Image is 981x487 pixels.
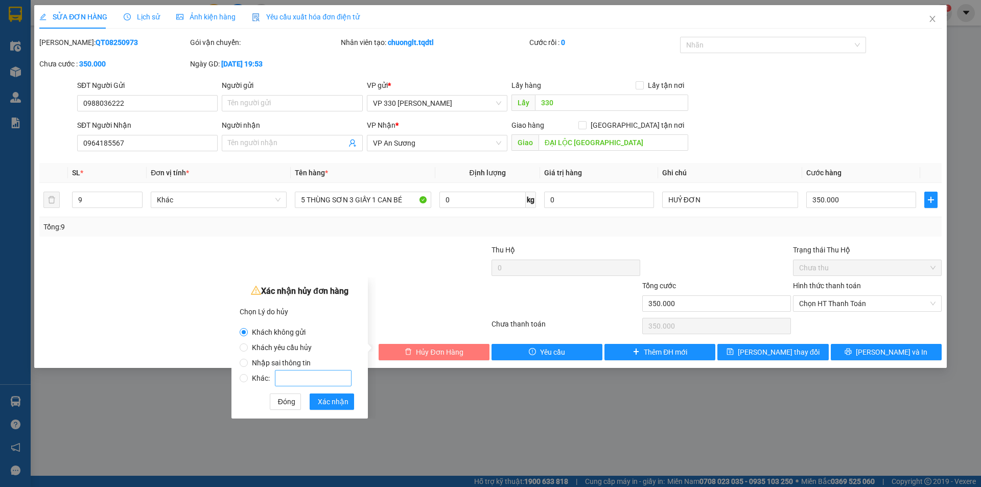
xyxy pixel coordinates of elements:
span: Yêu cầu xuất hóa đơn điện tử [252,13,360,21]
button: Close [918,5,947,34]
span: Ảnh kiện hàng [176,13,236,21]
span: SỬA ĐƠN HÀNG [39,13,107,21]
span: warning [251,285,261,295]
button: delete [43,192,60,208]
div: Cước rồi : [529,37,678,48]
span: Khách yêu cầu hủy [248,343,316,352]
span: edit [39,13,46,20]
span: Đóng [278,396,295,407]
span: printer [845,348,852,356]
div: SĐT Người Nhận [77,120,218,131]
span: plus [633,348,640,356]
b: QT08250973 [96,38,138,47]
span: delete [405,348,412,356]
span: Chọn HT Thanh Toán [799,296,936,311]
span: Yêu cầu [540,346,565,358]
span: VP 330 Lê Duẫn [373,96,501,111]
input: Dọc đường [535,95,688,111]
span: Thêm ĐH mới [644,346,687,358]
div: Ngày GD: [190,58,339,69]
img: icon [252,13,260,21]
button: deleteHủy Đơn Hàng [379,344,489,360]
b: chuonglt.tqdtl [388,38,434,47]
th: Ghi chú [658,163,802,183]
div: Tổng: 9 [43,221,379,233]
span: Đơn vị tính [151,169,189,177]
span: Khác [157,192,281,207]
span: Định lượng [470,169,506,177]
button: Đóng [270,393,301,410]
span: save [727,348,734,356]
button: plusThêm ĐH mới [604,344,715,360]
span: Tên hàng [295,169,328,177]
span: Tổng cước [642,282,676,290]
div: Trạng thái Thu Hộ [793,244,942,256]
div: Gói vận chuyển: [190,37,339,48]
span: Lịch sử [124,13,160,21]
input: Ghi Chú [662,192,798,208]
div: VP gửi [367,80,507,91]
button: plus [924,192,938,208]
span: Lấy hàng [511,81,541,89]
span: [PERSON_NAME] thay đổi [738,346,820,358]
span: Lấy tận nơi [644,80,688,91]
div: Người gửi [222,80,362,91]
span: Giao hàng [511,121,544,129]
span: Nhập sai thông tin [248,359,315,367]
input: VD: Bàn, Ghế [295,192,431,208]
span: Thu Hộ [492,246,515,254]
span: Khác: [248,374,356,382]
input: Dọc đường [539,134,688,151]
button: save[PERSON_NAME] thay đổi [717,344,828,360]
b: [DATE] 19:53 [221,60,263,68]
div: Chưa cước : [39,58,188,69]
div: SĐT Người Gửi [77,80,218,91]
span: Hủy Đơn Hàng [416,346,463,358]
div: Nhân viên tạo: [341,37,527,48]
span: kg [526,192,536,208]
b: 350.000 [79,60,106,68]
div: Chọn Lý do hủy [240,304,360,319]
span: VP Nhận [367,121,395,129]
button: Xác nhận [310,393,354,410]
span: exclamation-circle [529,348,536,356]
span: clock-circle [124,13,131,20]
span: VP An Sương [373,135,501,151]
span: picture [176,13,183,20]
span: close [928,15,937,23]
div: Người nhận [222,120,362,131]
div: [PERSON_NAME]: [39,37,188,48]
button: printer[PERSON_NAME] và In [831,344,942,360]
span: Giá trị hàng [544,169,582,177]
span: SL [72,169,80,177]
span: Khách không gửi [248,328,310,336]
span: [PERSON_NAME] và In [856,346,927,358]
span: plus [925,196,937,204]
input: Khác: [275,370,352,386]
span: user-add [348,139,357,147]
span: [GEOGRAPHIC_DATA] tận nơi [587,120,688,131]
div: Xác nhận hủy đơn hàng [240,284,360,299]
b: 0 [561,38,565,47]
span: Cước hàng [806,169,842,177]
span: Chưa thu [799,260,936,275]
div: Chưa thanh toán [491,318,641,336]
span: Lấy [511,95,535,111]
span: Giao [511,134,539,151]
button: exclamation-circleYêu cầu [492,344,602,360]
label: Hình thức thanh toán [793,282,861,290]
span: Xác nhận [318,396,348,407]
